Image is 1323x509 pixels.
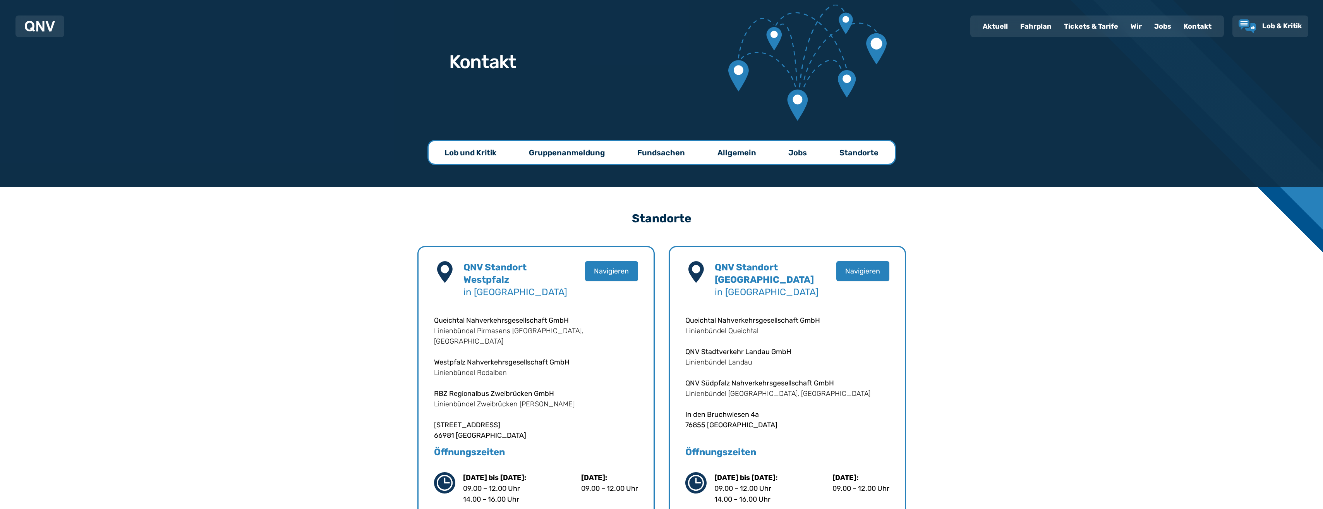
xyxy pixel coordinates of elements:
a: QNV Logo [25,19,55,34]
h4: in [GEOGRAPHIC_DATA] [463,261,567,298]
p: 09.00 – 12.00 Uhr [832,483,889,494]
p: QNV Südpfalz Nahverkehrsgesellschaft GmbH [685,378,889,389]
img: QNV Logo [25,21,55,32]
p: Linienbündel Pirmasens [GEOGRAPHIC_DATA], [GEOGRAPHIC_DATA] [434,326,638,347]
button: Navigieren [585,261,638,281]
p: [DATE] bis [DATE]: [463,472,526,483]
a: Lob und Kritik [429,141,512,164]
p: Lob und Kritik [444,147,496,158]
a: Aktuell [976,16,1014,36]
a: Wir [1124,16,1148,36]
p: 09.00 – 12.00 Uhr [581,483,638,494]
b: QNV Standort Westpfalz [463,262,527,285]
p: Standorte [839,147,879,158]
p: Linienbündel Rodalben [434,368,638,378]
p: Linienbündel Queichtal [685,326,889,336]
p: QNV Stadtverkehr Landau GmbH [685,347,889,357]
p: 09.00 – 12.00 Uhr 14.00 – 16.00 Uhr [463,483,526,505]
p: [STREET_ADDRESS] 66981 [GEOGRAPHIC_DATA] [434,420,638,441]
img: Verbundene Kartenmarkierungen [728,5,886,121]
b: QNV Standort [GEOGRAPHIC_DATA] [715,262,814,285]
p: [DATE]: [581,472,638,483]
span: Lob & Kritik [1262,22,1302,30]
h5: Öffnungszeiten [434,446,638,458]
a: Tickets & Tarife [1058,16,1124,36]
a: Kontakt [1177,16,1218,36]
p: Gruppenanmeldung [529,147,605,158]
a: Jobs [1148,16,1177,36]
a: Fundsachen [622,141,700,164]
p: Queichtal Nahverkehrsgesellschaft GmbH [685,315,889,326]
p: Fundsachen [637,147,685,158]
a: Fahrplan [1014,16,1058,36]
h4: in [GEOGRAPHIC_DATA] [715,261,819,298]
p: Linienbündel Zweibrücken [PERSON_NAME] [434,399,638,409]
p: [DATE]: [832,472,889,483]
p: Westpfalz Nahverkehrsgesellschaft GmbH [434,357,638,368]
p: RBZ Regionalbus Zweibrücken GmbH [434,389,638,399]
h5: Öffnungszeiten [685,446,889,458]
a: Allgemein [702,141,772,164]
a: Gruppenanmeldung [513,141,621,164]
p: Allgemein [717,147,756,158]
h1: Kontakt [449,53,517,71]
p: Jobs [788,147,807,158]
p: [DATE] bis [DATE]: [714,472,777,483]
p: 09.00 – 12.00 Uhr 14.00 – 16.00 Uhr [714,483,777,505]
p: In den Bruchwiesen 4a 76855 [GEOGRAPHIC_DATA] [685,409,889,430]
a: Lob & Kritik [1239,19,1302,33]
p: Queichtal Nahverkehrsgesellschaft GmbH [434,315,638,326]
button: Navigieren [836,261,889,281]
p: Linienbündel [GEOGRAPHIC_DATA], [GEOGRAPHIC_DATA] [685,389,889,399]
a: Jobs [773,141,822,164]
a: Standorte [824,141,894,164]
p: Linienbündel Landau [685,357,889,368]
h3: Standorte [417,205,906,232]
